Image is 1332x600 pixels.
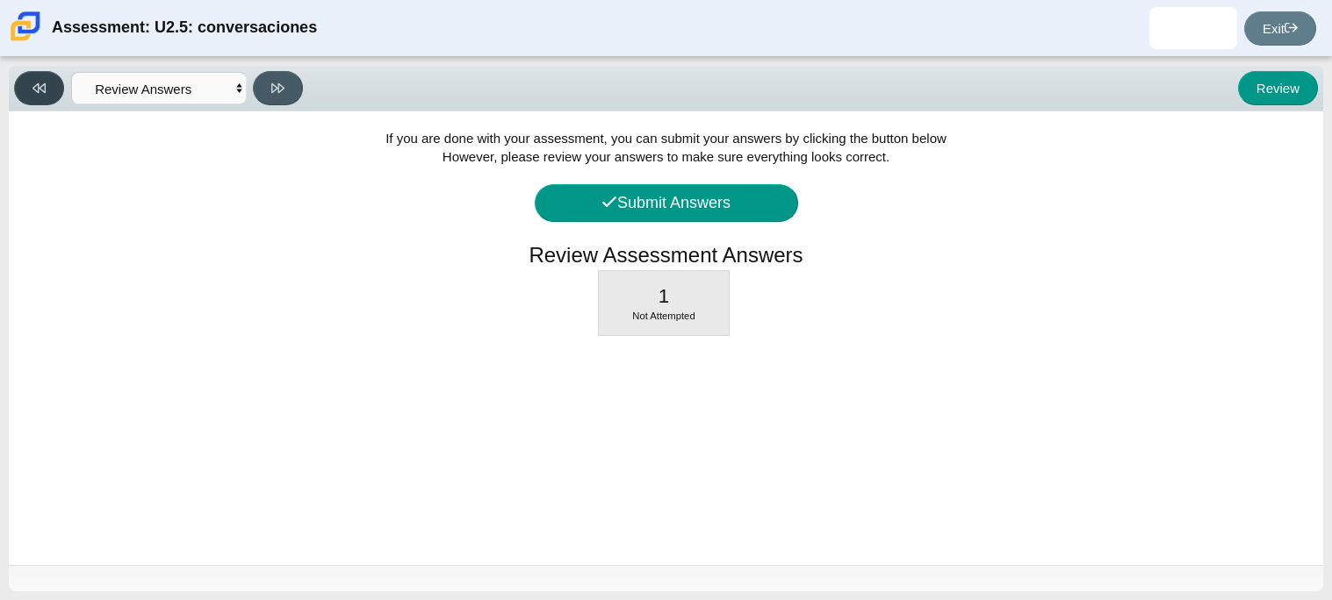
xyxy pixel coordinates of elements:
img: Carmen School of Science & Technology [7,8,44,45]
span: Not Attempted [632,311,695,321]
h1: Review Assessment Answers [529,240,803,270]
button: Submit Answers [535,184,798,222]
span: If you are done with your assessment, you can submit your answers by clicking the button below Ho... [385,131,947,164]
div: Assessment: U2.5: conversaciones [52,7,317,49]
button: Review [1238,71,1318,105]
a: Exit [1244,11,1316,46]
a: Carmen School of Science & Technology [7,32,44,47]
img: daisey.mondragon.sOfyB6 [1179,14,1207,42]
span: 1 [659,285,670,307]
